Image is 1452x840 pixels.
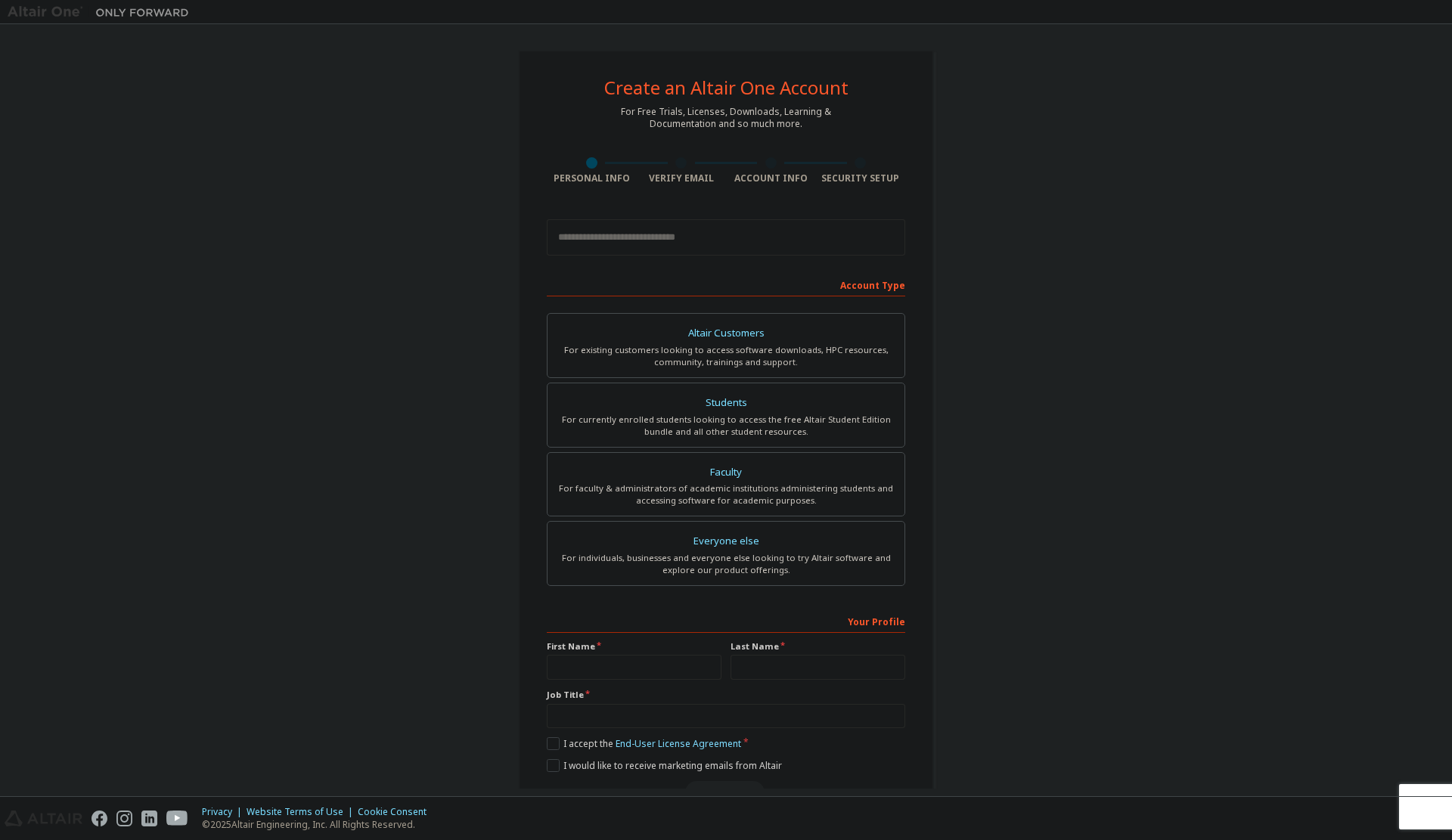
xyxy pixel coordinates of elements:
[166,811,188,826] img: youtube.svg
[557,344,895,368] div: For existing customers looking to access software downloads, HPC resources, community, trainings ...
[731,640,905,652] label: Last Name
[726,172,816,184] div: Account Info
[557,531,895,552] div: Everyone else
[547,737,741,750] label: I accept the
[547,640,721,652] label: First Name
[92,811,107,826] img: facebook.svg
[116,811,132,826] img: instagram.svg
[202,806,247,818] div: Privacy
[547,759,782,772] label: I would like to receive marketing emails from Altair
[547,609,905,633] div: Your Profile
[547,172,637,184] div: Personal Info
[557,482,895,507] div: For faculty & administrators of academic institutions administering students and accessing softwa...
[8,5,197,20] img: Altair One
[141,811,157,826] img: linkedin.svg
[202,818,436,831] p: © 2025 Altair Engineering, Inc. All Rights Reserved.
[547,689,905,701] label: Job Title
[358,806,436,818] div: Cookie Consent
[557,323,895,344] div: Altair Customers
[557,462,895,483] div: Faculty
[816,172,906,184] div: Security Setup
[5,811,82,826] img: altair_logo.svg
[547,272,905,296] div: Account Type
[557,552,895,576] div: For individuals, businesses and everyone else looking to try Altair software and explore our prod...
[557,392,895,414] div: Students
[247,806,358,818] div: Website Terms of Use
[621,106,831,130] div: For Free Trials, Licenses, Downloads, Learning & Documentation and so much more.
[637,172,727,184] div: Verify Email
[557,414,895,438] div: For currently enrolled students looking to access the free Altair Student Edition bundle and all ...
[547,781,905,804] div: Read and acccept EULA to continue
[604,79,849,97] div: Create an Altair One Account
[616,737,741,750] a: End-User License Agreement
